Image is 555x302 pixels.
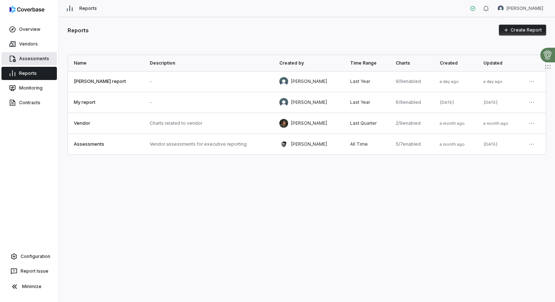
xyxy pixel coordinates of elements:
a: Configuration [3,250,55,263]
img: logo-D7KZi-bG.svg [10,6,44,13]
span: Reports [79,6,97,11]
th: Description [144,55,273,71]
button: Create Report [499,25,546,36]
button: Report Issue [3,265,55,278]
button: Brian Ball avatar[PERSON_NAME] [493,3,548,14]
a: Contracts [1,96,57,109]
th: Created by [273,55,344,71]
h2: Reports [68,26,88,34]
img: Zi Chong Kao avatar [279,98,288,107]
a: Reports [1,67,57,80]
button: Minimize [3,279,55,294]
img: Brian Ball avatar [498,6,504,11]
span: [PERSON_NAME] [507,6,543,11]
th: Charts [390,55,434,71]
th: Created [434,55,478,71]
th: Updated [478,55,521,71]
img: Gus Cuddy avatar [279,140,288,149]
th: Name [68,55,144,71]
a: Vendors [1,37,57,51]
a: Monitoring [1,81,57,95]
img: Zi Chong Kao avatar [279,77,288,86]
img: Jen Hsin avatar [279,119,288,128]
a: Overview [1,23,57,36]
a: Assessments [1,52,57,65]
th: Time Range [344,55,390,71]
